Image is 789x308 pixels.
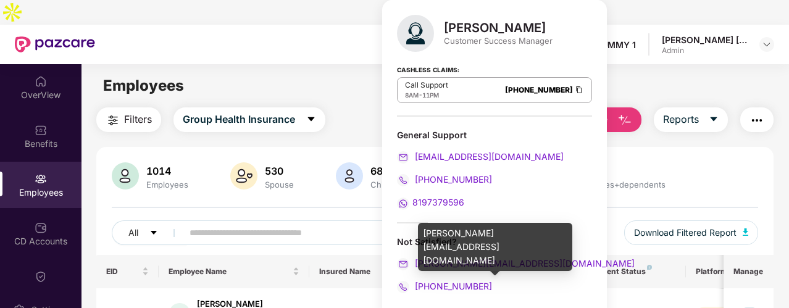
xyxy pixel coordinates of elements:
a: [EMAIL_ADDRESS][DOMAIN_NAME] [397,151,564,162]
div: Spouse [262,180,296,189]
div: Endorsement Status [570,267,675,277]
th: Employee Name [159,255,309,288]
div: Employees [144,180,191,189]
span: 8AM [405,91,419,99]
img: svg+xml;base64,PHN2ZyB4bWxucz0iaHR0cDovL3d3dy53My5vcmcvMjAwMC9zdmciIHdpZHRoPSIyMCIgaGVpZ2h0PSIyMC... [397,198,409,210]
button: Allcaret-down [112,220,187,245]
span: EID [106,267,140,277]
img: svg+xml;base64,PHN2ZyBpZD0iQ0RfQWNjb3VudHMiIGRhdGEtbmFtZT0iQ0QgQWNjb3VudHMiIHhtbG5zPSJodHRwOi8vd3... [35,222,47,234]
span: Filters [124,112,152,127]
div: Platform Status [696,267,764,277]
img: svg+xml;base64,PHN2ZyB4bWxucz0iaHR0cDovL3d3dy53My5vcmcvMjAwMC9zdmciIHdpZHRoPSI4IiBoZWlnaHQ9IjgiIH... [647,265,652,270]
img: svg+xml;base64,PHN2ZyB4bWxucz0iaHR0cDovL3d3dy53My5vcmcvMjAwMC9zdmciIHdpZHRoPSIyNCIgaGVpZ2h0PSIyNC... [749,113,764,128]
div: 687 [368,165,393,177]
span: caret-down [306,114,316,125]
img: New Pazcare Logo [15,36,95,52]
div: Child [368,180,393,189]
button: Reportscaret-down [654,107,728,132]
img: svg+xml;base64,PHN2ZyB4bWxucz0iaHR0cDovL3d3dy53My5vcmcvMjAwMC9zdmciIHdpZHRoPSIyMCIgaGVpZ2h0PSIyMC... [397,281,409,293]
span: [EMAIL_ADDRESS][DOMAIN_NAME] [412,151,564,162]
img: svg+xml;base64,PHN2ZyB4bWxucz0iaHR0cDovL3d3dy53My5vcmcvMjAwMC9zdmciIHhtbG5zOnhsaW5rPSJodHRwOi8vd3... [743,228,749,236]
button: Filters [96,107,161,132]
span: Reports [663,112,699,127]
img: svg+xml;base64,PHN2ZyBpZD0iSG9tZSIgeG1sbnM9Imh0dHA6Ly93d3cudzMub3JnLzIwMDAvc3ZnIiB3aWR0aD0iMjAiIG... [35,75,47,88]
a: 8197379596 [397,197,464,207]
img: svg+xml;base64,PHN2ZyB4bWxucz0iaHR0cDovL3d3dy53My5vcmcvMjAwMC9zdmciIHdpZHRoPSIyMCIgaGVpZ2h0PSIyMC... [397,151,409,164]
img: svg+xml;base64,PHN2ZyB4bWxucz0iaHR0cDovL3d3dy53My5vcmcvMjAwMC9zdmciIHhtbG5zOnhsaW5rPSJodHRwOi8vd3... [336,162,363,189]
span: Group Health Insurance [183,112,295,127]
img: svg+xml;base64,PHN2ZyB4bWxucz0iaHR0cDovL3d3dy53My5vcmcvMjAwMC9zdmciIHdpZHRoPSIyNCIgaGVpZ2h0PSIyNC... [106,113,120,128]
span: 8197379596 [412,197,464,207]
button: Download Filtered Report [624,220,759,245]
div: Not Satisfied? [397,236,592,293]
img: svg+xml;base64,PHN2ZyBpZD0iRHJvcGRvd24tMzJ4MzIiIHhtbG5zPSJodHRwOi8vd3d3LnczLm9yZy8yMDAwL3N2ZyIgd2... [762,40,772,49]
th: Manage [724,255,774,288]
img: svg+xml;base64,PHN2ZyBpZD0iQmVuZWZpdHMiIHhtbG5zPSJodHRwOi8vd3d3LnczLm9yZy8yMDAwL3N2ZyIgd2lkdGg9Ij... [35,124,47,136]
strong: Cashless Claims: [397,62,459,76]
th: EID [96,255,159,288]
div: General Support [397,129,592,210]
span: caret-down [709,114,719,125]
div: [PERSON_NAME] [444,20,553,35]
span: 11PM [422,91,439,99]
a: [PHONE_NUMBER] [397,174,492,185]
span: caret-down [149,228,158,238]
a: [PHONE_NUMBER] [505,85,573,94]
img: Clipboard Icon [574,85,584,95]
span: Download Filtered Report [634,226,737,239]
span: Employee Name [169,267,290,277]
a: [PERSON_NAME][EMAIL_ADDRESS][DOMAIN_NAME] [397,258,635,268]
img: svg+xml;base64,PHN2ZyBpZD0iQ2xhaW0iIHhtbG5zPSJodHRwOi8vd3d3LnczLm9yZy8yMDAwL3N2ZyIgd2lkdGg9IjIwIi... [35,270,47,283]
span: [PHONE_NUMBER] [412,281,492,291]
div: Customer Success Manager [444,35,553,46]
div: [PERSON_NAME][EMAIL_ADDRESS][DOMAIN_NAME] [418,223,572,271]
img: svg+xml;base64,PHN2ZyB4bWxucz0iaHR0cDovL3d3dy53My5vcmcvMjAwMC9zdmciIHhtbG5zOnhsaW5rPSJodHRwOi8vd3... [617,113,632,128]
img: svg+xml;base64,PHN2ZyB4bWxucz0iaHR0cDovL3d3dy53My5vcmcvMjAwMC9zdmciIHdpZHRoPSIyMCIgaGVpZ2h0PSIyMC... [397,258,409,270]
div: 2281 [570,165,668,177]
div: - [405,90,448,100]
a: [PHONE_NUMBER] [397,281,492,291]
img: svg+xml;base64,PHN2ZyBpZD0iRW1wbG95ZWVzIiB4bWxucz0iaHR0cDovL3d3dy53My5vcmcvMjAwMC9zdmciIHdpZHRoPS... [35,173,47,185]
span: All [128,226,138,239]
img: svg+xml;base64,PHN2ZyB4bWxucz0iaHR0cDovL3d3dy53My5vcmcvMjAwMC9zdmciIHhtbG5zOnhsaW5rPSJodHRwOi8vd3... [230,162,257,189]
span: [PERSON_NAME][EMAIL_ADDRESS][DOMAIN_NAME] [412,258,635,268]
p: Call Support [405,80,448,90]
span: [PHONE_NUMBER] [412,174,492,185]
th: Insured Name [309,255,410,288]
button: Group Health Insurancecaret-down [173,107,325,132]
img: svg+xml;base64,PHN2ZyB4bWxucz0iaHR0cDovL3d3dy53My5vcmcvMjAwMC9zdmciIHhtbG5zOnhsaW5rPSJodHRwOi8vd3... [397,15,434,52]
div: Employees+dependents [570,180,668,189]
div: 530 [262,165,296,177]
div: 1014 [144,165,191,177]
div: [PERSON_NAME] [PERSON_NAME] [662,34,748,46]
span: Employees [103,77,184,94]
img: svg+xml;base64,PHN2ZyB4bWxucz0iaHR0cDovL3d3dy53My5vcmcvMjAwMC9zdmciIHdpZHRoPSIyMCIgaGVpZ2h0PSIyMC... [397,174,409,186]
div: Admin [662,46,748,56]
div: Not Satisfied? [397,236,592,248]
img: svg+xml;base64,PHN2ZyB4bWxucz0iaHR0cDovL3d3dy53My5vcmcvMjAwMC9zdmciIHhtbG5zOnhsaW5rPSJodHRwOi8vd3... [112,162,139,189]
div: General Support [397,129,592,141]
